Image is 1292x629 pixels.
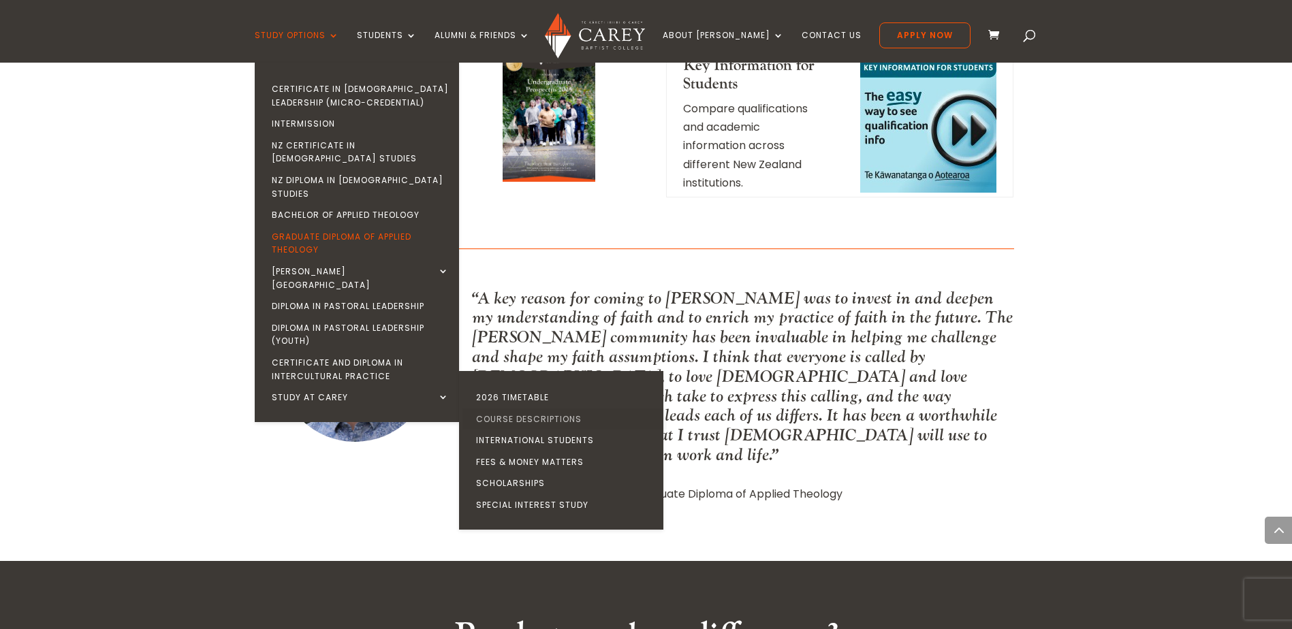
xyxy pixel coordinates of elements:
a: Study at Carey [258,387,462,408]
a: Certificate in [DEMOGRAPHIC_DATA] Leadership (Micro-credential) [258,78,462,113]
img: Undergraduate Prospectus Cover 2025 [503,52,595,182]
a: Alumni & Friends [435,31,530,63]
a: 2026 Timetable [462,387,667,408]
a: Students [357,31,417,63]
a: Apply Now [879,22,971,48]
a: Bachelor of Applied Theology [258,204,462,226]
p: Compare qualifications and academic information across different New Zealand institutions. [683,99,823,192]
a: NZ Diploma in [DEMOGRAPHIC_DATA] Studies [258,170,462,204]
p: “A key reason for coming to [PERSON_NAME] was to invest in and deepen my understanding of faith a... [472,289,1013,465]
a: Diploma in Pastoral Leadership (Youth) [258,317,462,352]
a: Graduate Diploma of Applied Theology [258,226,462,261]
a: Certificate and Diploma in Intercultural Practice [258,352,462,387]
a: Undergraduate Prospectus Cover 2025 [503,170,595,186]
a: International Students [462,430,667,451]
a: Contact Us [802,31,862,63]
img: Carey Baptist College [545,13,645,59]
a: Course Descriptions [462,408,667,430]
a: About [PERSON_NAME] [663,31,784,63]
a: [PERSON_NAME][GEOGRAPHIC_DATA] [258,261,462,295]
a: Fees & Money Matters [462,451,667,473]
a: Diploma in Pastoral Leadership [258,295,462,317]
a: Special Interest Study [462,494,667,516]
a: Study Options [255,31,339,63]
a: Scholarships [462,472,667,494]
a: NZ Certificate in [DEMOGRAPHIC_DATA] Studies [258,135,462,170]
a: Intermission [258,113,462,135]
p: – [PERSON_NAME], Graduate, Graduate Diploma of Applied Theology [472,485,1013,503]
h4: Key Information for Students [683,57,823,99]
